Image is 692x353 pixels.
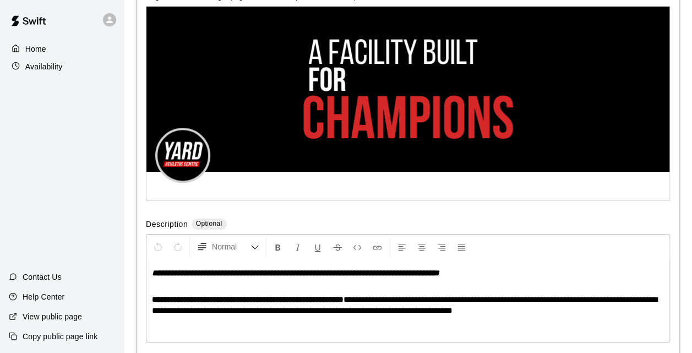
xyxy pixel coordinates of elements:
[328,237,347,257] button: Format Strikethrough
[368,237,386,257] button: Insert Link
[196,220,222,227] span: Optional
[23,291,64,302] p: Help Center
[23,331,97,342] p: Copy public page link
[168,237,187,257] button: Redo
[393,237,411,257] button: Left Align
[23,271,62,283] p: Contact Us
[212,241,250,252] span: Normal
[452,237,471,257] button: Justify Align
[192,237,264,257] button: Formatting Options
[25,61,63,72] p: Availability
[308,237,327,257] button: Format Underline
[348,237,367,257] button: Insert Code
[269,237,287,257] button: Format Bold
[9,41,115,57] a: Home
[9,58,115,75] a: Availability
[412,237,431,257] button: Center Align
[288,237,307,257] button: Format Italics
[25,44,46,55] p: Home
[146,219,188,231] label: Description
[149,237,167,257] button: Undo
[23,311,82,322] p: View public page
[432,237,451,257] button: Right Align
